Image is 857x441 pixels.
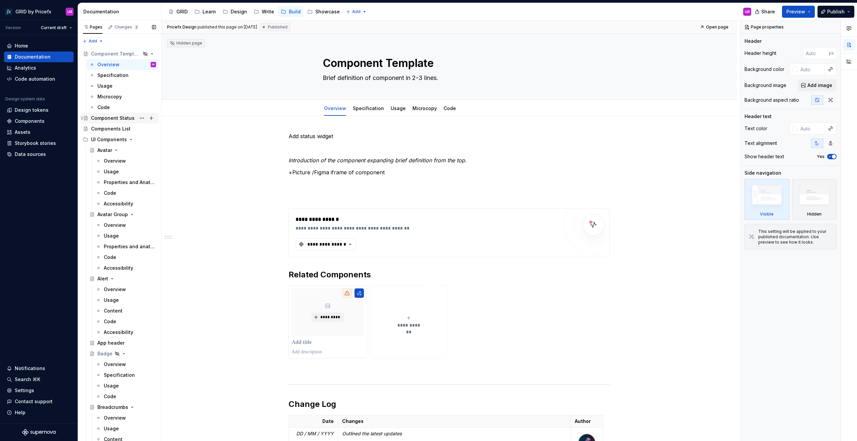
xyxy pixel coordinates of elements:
div: Specification [350,101,387,115]
a: Analytics [4,63,74,73]
div: Hidden page [170,40,202,46]
svg: Supernova Logo [22,429,56,436]
div: Documentation [15,54,51,60]
em: Outlined the latest updates [342,431,402,436]
div: Contact support [15,398,53,405]
div: Overview [321,101,349,115]
div: Properties and Anatomy [104,179,155,186]
button: Contact support [4,396,74,407]
div: Help [15,409,25,416]
a: Usage [93,166,159,177]
div: Hidden [807,211,822,217]
div: GRID [176,8,188,15]
div: Side navigation [745,170,781,176]
div: Background aspect ratio [745,97,799,103]
a: App header [87,338,159,348]
div: Avatar [97,147,112,154]
a: Usage [93,295,159,305]
a: Component Status [80,113,159,123]
div: Overview [104,158,126,164]
a: Overview [93,359,159,370]
a: Code [93,252,159,263]
a: Overview [93,284,159,295]
div: Header text [745,113,772,120]
div: Changes [114,24,139,30]
div: Visible [745,179,789,220]
a: Badge [87,348,159,359]
div: Usage [97,83,112,89]
a: Component Template [80,49,159,59]
div: Components List [91,125,131,132]
a: Properties and anatomy [93,241,159,252]
a: Accessibility [93,327,159,338]
a: Accessibility [93,198,159,209]
a: Microcopy [412,105,437,111]
button: Current draft [38,23,75,32]
a: Code [444,105,456,111]
a: Write [251,6,277,17]
div: Usage [104,425,119,432]
div: Settings [15,387,34,394]
div: Usage [388,101,408,115]
div: Text alignment [745,140,777,147]
div: Text color [745,125,767,132]
em: DD / MM / YYYY [296,431,334,436]
div: Code [441,101,459,115]
button: Help [4,407,74,418]
a: Overview [93,156,159,166]
a: Alert [87,273,159,284]
div: published this page on [DATE] [198,24,257,30]
div: Overview [104,286,126,293]
label: Yes [817,154,825,159]
div: Design tokens [15,107,49,113]
a: Code [93,391,159,402]
div: Header [745,38,762,45]
button: Add image [798,79,837,91]
span: Published [268,24,288,30]
div: Analytics [15,65,36,71]
div: Microcopy [410,101,440,115]
a: Showcase [305,6,342,17]
a: Microcopy [87,91,159,102]
input: Auto [798,122,825,135]
h2: Related Components [289,269,610,280]
a: GRID [166,6,190,17]
a: Usage [93,423,159,434]
div: App header [97,340,125,346]
a: Specification [353,105,384,111]
a: Home [4,40,74,51]
a: Code [87,102,159,113]
div: Hidden [792,179,837,220]
p: px [829,51,834,56]
a: Usage [93,380,159,391]
a: Settings [4,385,74,396]
button: Add [80,36,105,46]
a: Data sources [4,149,74,160]
div: Specification [104,372,135,378]
div: GRID by Pricefx [15,8,51,15]
a: OverviewUR [87,59,159,70]
div: Component Status [91,115,135,121]
a: Components [4,116,74,126]
div: Overview [104,222,126,229]
a: Accessibility [93,263,159,273]
button: Preview [782,6,815,18]
div: Components [15,118,45,124]
a: Properties and Anatomy [93,177,159,188]
a: Code automation [4,74,74,84]
div: This setting will be applied to your published documentation. Use preview to see how it looks. [758,229,832,245]
a: Specification [93,370,159,380]
a: Documentation [4,52,74,62]
a: Usage [391,105,406,111]
div: Code [104,318,116,325]
a: Learn [192,6,219,17]
div: Write [262,8,274,15]
div: Learn [203,8,216,15]
div: Background image [745,82,786,89]
div: Showcase [315,8,340,15]
a: Usage [87,81,159,91]
a: Assets [4,127,74,138]
a: Specification [87,70,159,81]
div: Code [104,254,116,261]
button: Publish [817,6,854,18]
